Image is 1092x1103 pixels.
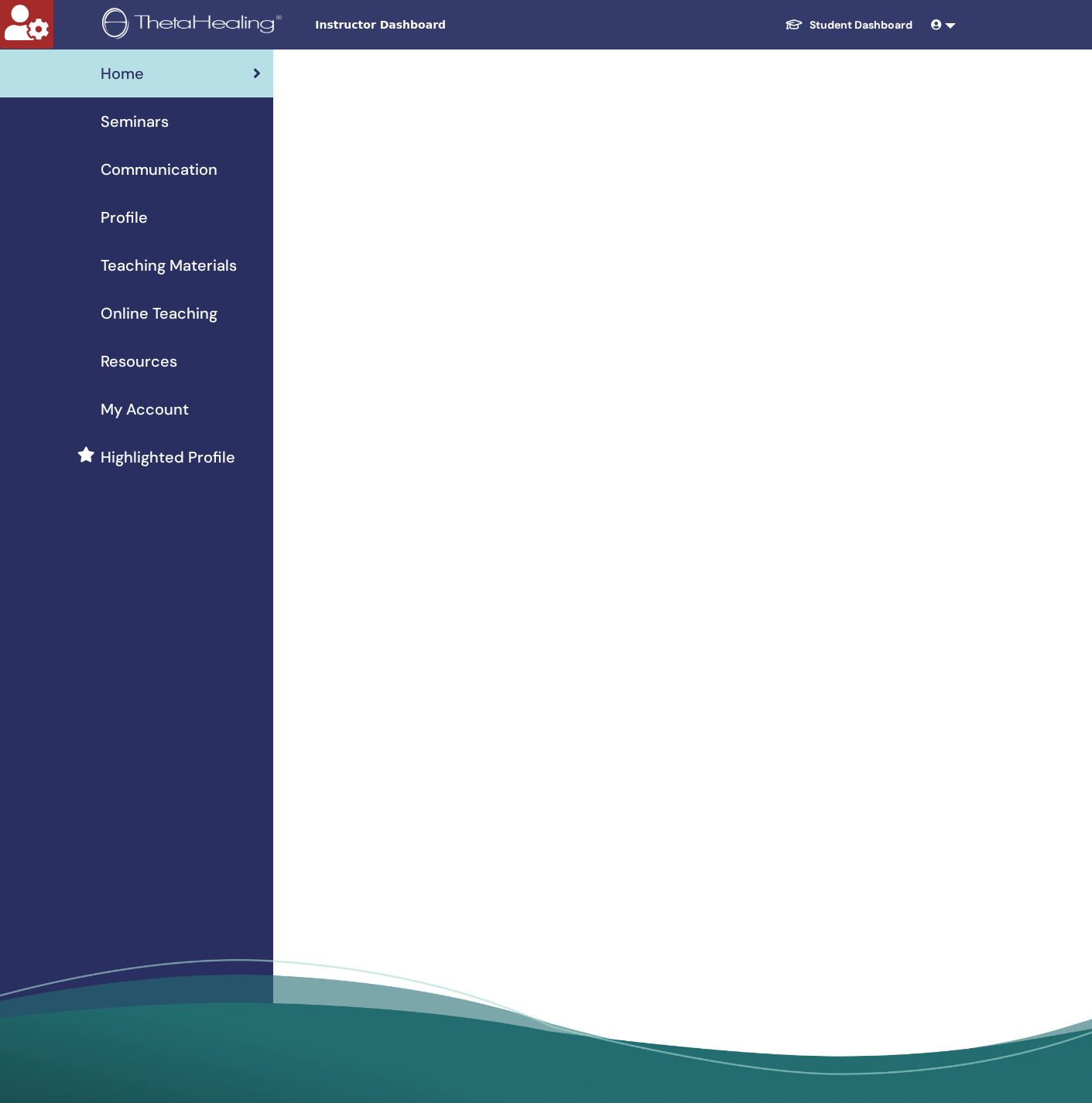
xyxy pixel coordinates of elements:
span: Highlighted Profile [101,446,235,469]
a: Student Dashboard [772,11,925,39]
span: Teaching Materials [101,254,237,277]
img: logo.png [102,8,287,43]
img: graduation-cap-white.svg [785,18,803,31]
span: Online Teaching [101,302,217,325]
span: Home [101,62,144,85]
span: Communication [101,158,217,181]
span: Profile [101,206,148,229]
span: Seminars [101,110,169,133]
span: Instructor Dashboard [315,17,547,33]
span: Resources [101,350,177,373]
span: My Account [101,398,189,421]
